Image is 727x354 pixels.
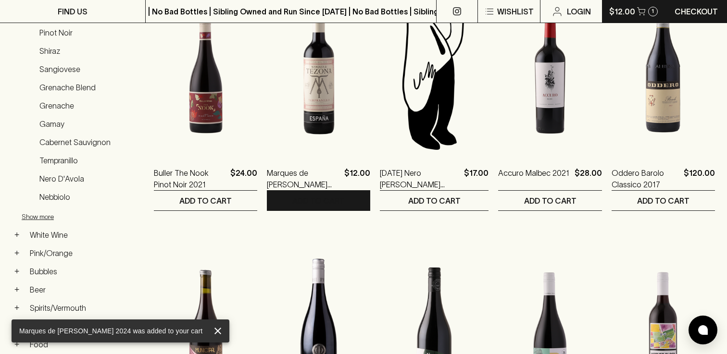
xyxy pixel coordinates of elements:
[154,167,226,190] a: Buller The Nook Pinot Noir 2021
[612,167,680,190] a: Oddero Barolo Classico 2017
[35,152,144,169] a: Tempranillo
[267,191,370,210] button: ADD TO CART
[344,167,370,190] p: $12.00
[230,167,257,190] p: $24.00
[154,191,257,210] button: ADD TO CART
[567,6,591,17] p: Login
[179,195,232,207] p: ADD TO CART
[25,300,144,316] a: Spirits/Vermouth
[25,336,144,353] a: Food
[35,79,144,96] a: Grenache Blend
[524,195,577,207] p: ADD TO CART
[609,6,635,17] p: $12.00
[380,167,460,190] a: [DATE] Nero [PERSON_NAME] 2023
[698,325,708,335] img: bubble-icon
[267,167,340,190] a: Marques de [PERSON_NAME] 2024
[637,195,689,207] p: ADD TO CART
[675,6,718,17] p: Checkout
[652,9,654,14] p: 1
[12,267,22,276] button: +
[25,227,144,243] a: White Wine
[35,171,144,187] a: Nero d'Avola
[575,167,602,190] p: $28.00
[35,189,144,205] a: Nebbiolo
[35,116,144,132] a: Gamay
[210,323,226,339] button: close
[35,61,144,77] a: Sangiovese
[12,285,22,294] button: +
[498,167,569,190] a: Accuro Malbec 2021
[464,167,489,190] p: $17.00
[35,43,144,59] a: Shiraz
[12,303,22,313] button: +
[380,191,489,210] button: ADD TO CART
[25,245,144,261] a: Pink/Orange
[12,230,22,240] button: +
[35,24,144,41] a: Pinot Noir
[22,207,148,227] button: Show more
[25,263,144,280] a: Bubbles
[12,340,22,349] button: +
[498,191,602,210] button: ADD TO CART
[684,167,715,190] p: $120.00
[612,191,715,210] button: ADD TO CART
[292,195,345,207] p: ADD TO CART
[408,195,461,207] p: ADD TO CART
[19,322,202,340] div: Marques de [PERSON_NAME] 2024 was added to your cart
[497,6,534,17] p: Wishlist
[35,134,144,150] a: Cabernet Sauvignon
[25,318,144,334] a: Non Alcoholic
[35,98,144,114] a: Grenache
[25,281,144,298] a: Beer
[58,6,88,17] p: FIND US
[12,248,22,258] button: +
